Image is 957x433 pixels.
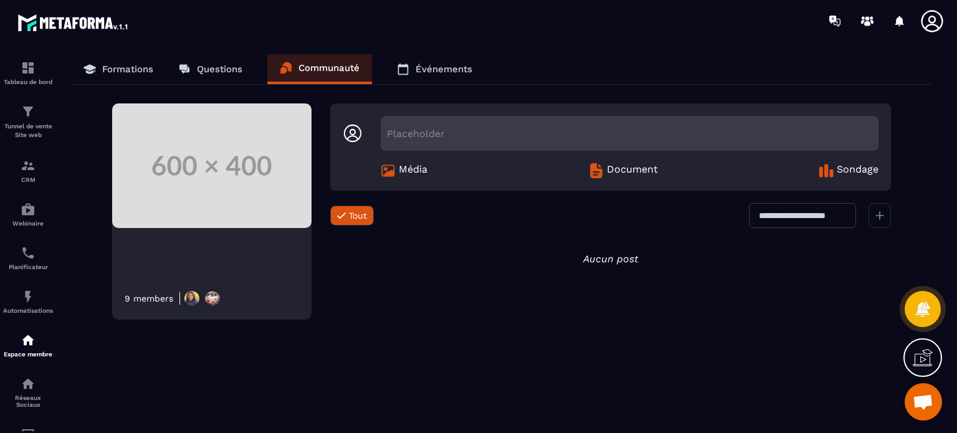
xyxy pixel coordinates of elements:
a: automationsautomationsWebinaire [3,193,53,236]
p: Événements [416,64,472,75]
p: Communauté [298,62,359,74]
img: automations [21,202,36,217]
img: formation [21,158,36,173]
a: Formations [71,54,166,84]
a: schedulerschedulerPlanificateur [3,236,53,280]
a: formationformationTunnel de vente Site web [3,95,53,149]
a: social-networksocial-networkRéseaux Sociaux [3,367,53,417]
a: Questions [166,54,255,84]
span: Tout [349,211,367,221]
a: formationformationCRM [3,149,53,193]
p: Automatisations [3,307,53,314]
span: Média [399,163,427,178]
a: automationsautomationsAutomatisations [3,280,53,323]
img: https://production-metaforma-bucket.s3.fr-par.scw.cloud/production-metaforma-bucket/users/July202... [183,290,201,307]
a: automationsautomationsEspace membre [3,323,53,367]
img: scheduler [21,245,36,260]
span: Document [607,163,658,178]
img: social-network [21,376,36,391]
p: Webinaire [3,220,53,227]
img: Community background [112,103,312,228]
img: automations [21,333,36,348]
p: Tableau de bord [3,79,53,85]
p: CRM [3,176,53,183]
i: Aucun post [583,253,638,265]
p: Espace membre [3,351,53,358]
div: 9 members [125,293,173,303]
div: Ouvrir le chat [905,383,942,421]
img: logo [17,11,130,34]
p: Réseaux Sociaux [3,394,53,408]
a: Événements [384,54,485,84]
div: Placeholder [381,116,878,151]
p: Tunnel de vente Site web [3,122,53,140]
p: Questions [197,64,242,75]
img: automations [21,289,36,304]
span: Sondage [837,163,878,178]
a: formationformationTableau de bord [3,51,53,95]
img: https://production-metaforma-bucket.s3.fr-par.scw.cloud/production-metaforma-bucket/users/Septemb... [204,290,221,307]
img: formation [21,60,36,75]
img: formation [21,104,36,119]
p: Planificateur [3,264,53,270]
p: Formations [102,64,153,75]
a: Communauté [267,54,372,84]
